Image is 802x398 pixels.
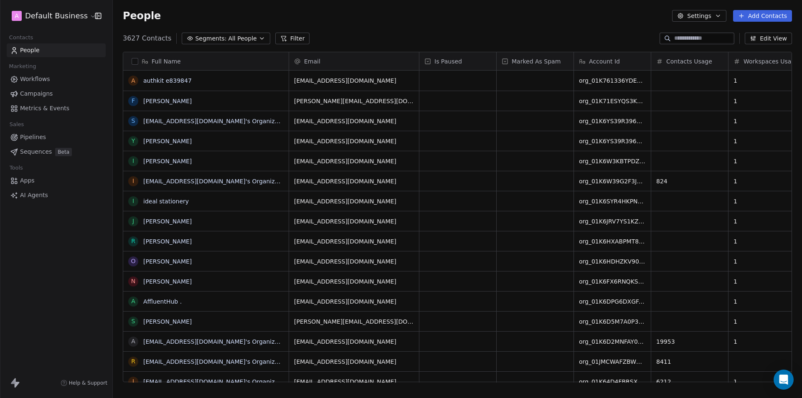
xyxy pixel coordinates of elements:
span: org_01K6YS39R3967M8SM9VXXAJZQN [579,117,646,125]
button: ADefault Business [10,9,89,23]
span: 1 [733,217,800,226]
a: [EMAIL_ADDRESS][DOMAIN_NAME]'s Organization [143,378,289,385]
span: 1 [733,237,800,246]
span: [EMAIL_ADDRESS][DOMAIN_NAME] [294,117,414,125]
span: org_01K6D5M7A0P3XDWD96JJCTBM9M [579,317,646,326]
span: 1 [733,297,800,306]
span: org_01K6HDHZKV90NH8J6PHDPZKSDS [579,257,646,266]
span: org_01K6HXABPMT8EHYN36RMMG24AV [579,237,646,246]
a: [EMAIL_ADDRESS][DOMAIN_NAME]'s Organization [143,178,289,185]
span: 6212 [656,378,723,386]
a: Campaigns [7,87,106,101]
span: Sequences [20,147,52,156]
span: 19953 [656,337,723,346]
span: People [20,46,40,55]
span: 1 [733,317,800,326]
span: org_01K761336YDEVMB5EVSEEAH56A [579,76,646,85]
div: a [131,337,135,346]
div: I [132,157,134,165]
span: Campaigns [20,89,53,98]
span: [EMAIL_ADDRESS][DOMAIN_NAME] [294,237,414,246]
span: Segments: [195,34,226,43]
span: Pipelines [20,133,46,142]
span: 1 [733,337,800,346]
span: [EMAIL_ADDRESS][DOMAIN_NAME] [294,217,414,226]
span: org_01K6D2MNFAY0KK9BR2EBTKHEBP [579,337,646,346]
span: [EMAIL_ADDRESS][DOMAIN_NAME] [294,357,414,366]
div: i [132,377,134,386]
span: [EMAIL_ADDRESS][DOMAIN_NAME] [294,76,414,85]
div: A [131,297,135,306]
span: Contacts [5,31,37,44]
a: Help & Support [61,380,107,386]
a: [PERSON_NAME] [143,98,192,104]
a: People [7,43,106,57]
div: R [131,237,135,246]
span: [EMAIL_ADDRESS][DOMAIN_NAME] [294,177,414,185]
div: s [132,117,135,125]
a: SequencesBeta [7,145,106,159]
span: [PERSON_NAME][EMAIL_ADDRESS][DOMAIN_NAME] [294,317,414,326]
span: [EMAIL_ADDRESS][DOMAIN_NAME] [294,157,414,165]
div: i [132,197,134,205]
span: 1 [733,117,800,125]
span: Account Id [589,57,620,66]
div: grid [123,71,289,383]
div: F [132,96,135,105]
div: Full Name [123,52,289,70]
span: [EMAIL_ADDRESS][DOMAIN_NAME] [294,137,414,145]
div: Account Id [574,52,651,70]
a: [EMAIL_ADDRESS][DOMAIN_NAME]'s Organization [143,358,289,365]
div: a [131,76,135,85]
a: ideal stationery [143,198,189,205]
span: People [123,10,161,22]
div: N [131,277,135,286]
div: i [132,177,134,185]
span: Workspaces Usage [744,57,799,66]
span: [PERSON_NAME][EMAIL_ADDRESS][DOMAIN_NAME] [294,97,414,105]
div: Is Paused [419,52,496,70]
span: AI Agents [20,191,48,200]
span: org_01K71ESYQS3KBGFR9A6QP6EJJ1 [579,97,646,105]
span: org_01K6FX6RNQKSTRTJZK96FCCG47 [579,277,646,286]
div: Y [132,137,135,145]
button: Settings [672,10,726,22]
div: S [132,317,135,326]
span: Workflows [20,75,50,84]
div: J [132,217,134,226]
span: [EMAIL_ADDRESS][DOMAIN_NAME] [294,378,414,386]
a: AffluentHub . [143,298,182,305]
span: [EMAIL_ADDRESS][DOMAIN_NAME] [294,337,414,346]
span: Marked As Spam [512,57,561,66]
span: 1 [733,378,800,386]
span: A [15,12,19,20]
span: 824 [656,177,723,185]
div: Marked As Spam [497,52,574,70]
a: [PERSON_NAME] [143,218,192,225]
span: Full Name [152,57,181,66]
a: authkit e839847 [143,77,192,84]
span: Metrics & Events [20,104,69,113]
span: 1 [733,197,800,205]
span: [EMAIL_ADDRESS][DOMAIN_NAME] [294,197,414,205]
a: Metrics & Events [7,101,106,115]
span: Help & Support [69,380,107,386]
span: Tools [6,162,26,174]
span: org_01K6JRV7YS1KZPY3MQM82A0AH3 [579,217,646,226]
span: org_01K6DPG6DXGFAGZCV3K8JF4ARR [579,297,646,306]
button: Filter [275,33,310,44]
span: 8411 [656,357,723,366]
span: All People [228,34,256,43]
a: [PERSON_NAME] [143,158,192,165]
span: 1 [733,157,800,165]
span: Email [304,57,320,66]
span: 1 [733,76,800,85]
span: 1 [733,277,800,286]
span: org_01K6W3KBTPDZHK7BYNN1KN31TA [579,157,646,165]
span: Contacts Usage [666,57,712,66]
span: 1 [733,137,800,145]
div: Open Intercom Messenger [774,370,794,390]
span: Sales [6,118,28,131]
div: Contacts Usage [651,52,728,70]
button: Edit View [745,33,792,44]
